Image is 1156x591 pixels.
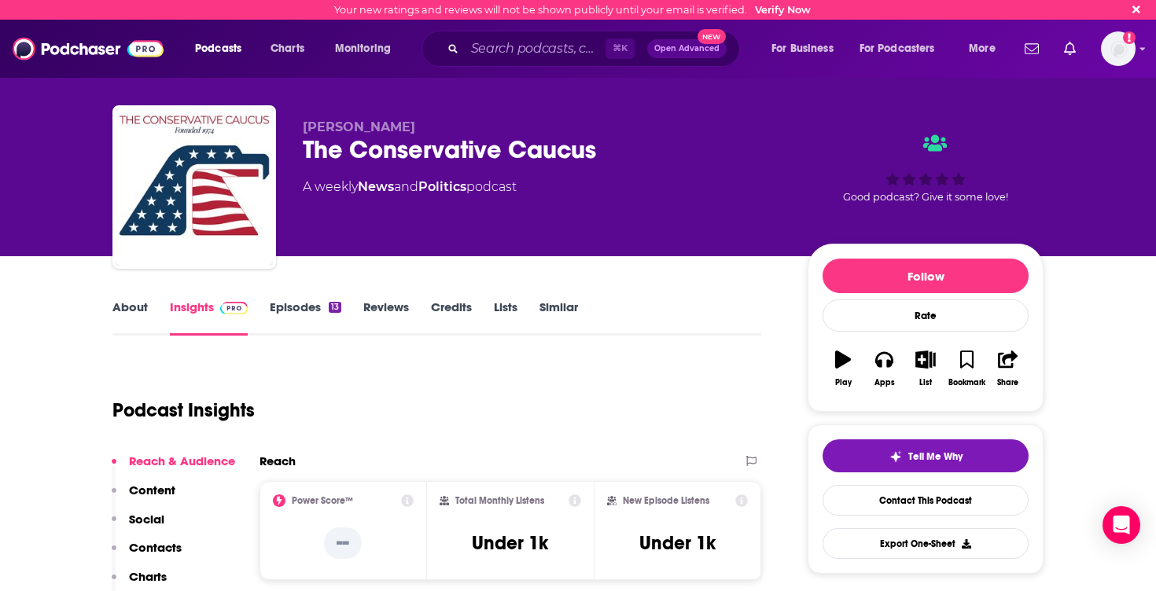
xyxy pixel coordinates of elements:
[465,36,606,61] input: Search podcasts, credits, & more...
[220,302,248,314] img: Podchaser Pro
[112,483,175,512] button: Content
[755,4,811,16] a: Verify Now
[303,178,517,196] div: A weekly podcast
[874,378,895,387] div: Apps
[1101,31,1136,66] button: Show profile menu
[1018,35,1045,62] a: Show notifications dropdown
[905,340,946,397] button: List
[129,512,164,527] p: Social
[843,191,1008,203] span: Good podcast? Give it some love!
[431,299,472,336] a: Credits
[358,179,394,194] a: News
[195,38,241,60] span: Podcasts
[303,119,415,134] span: [PERSON_NAME]
[324,527,362,559] p: --
[13,34,164,64] img: Podchaser - Follow, Share and Rate Podcasts
[823,259,1029,293] button: Follow
[271,38,304,60] span: Charts
[823,439,1029,472] button: tell me why sparkleTell Me Why
[823,485,1029,516] a: Contact This Podcast
[1123,31,1136,44] svg: Email not verified
[606,39,635,59] span: ⌘ K
[771,38,834,60] span: For Business
[849,36,958,61] button: open menu
[623,495,709,506] h2: New Episode Listens
[335,38,391,60] span: Monitoring
[1101,31,1136,66] img: User Profile
[129,540,182,555] p: Contacts
[647,39,727,58] button: Open AdvancedNew
[958,36,1015,61] button: open menu
[129,483,175,497] p: Content
[472,531,548,555] h3: Under 1k
[112,299,148,336] a: About
[698,29,726,44] span: New
[823,528,1029,559] button: Export One-Sheet
[112,398,255,422] h1: Podcast Insights
[860,38,935,60] span: For Podcasters
[324,36,411,61] button: open menu
[863,340,904,397] button: Apps
[455,495,544,506] h2: Total Monthly Listens
[946,340,987,397] button: Bookmark
[889,450,902,463] img: tell me why sparkle
[436,31,755,67] div: Search podcasts, credits, & more...
[760,36,853,61] button: open menu
[808,119,1044,217] div: Good podcast? Give it some love!
[654,45,720,53] span: Open Advanced
[129,453,235,468] p: Reach & Audience
[418,179,466,194] a: Politics
[112,540,182,569] button: Contacts
[835,378,852,387] div: Play
[116,108,273,266] img: The Conservative Caucus
[1058,35,1082,62] a: Show notifications dropdown
[329,302,341,313] div: 13
[363,299,409,336] a: Reviews
[823,299,1029,332] div: Rate
[969,38,996,60] span: More
[184,36,262,61] button: open menu
[112,512,164,541] button: Social
[948,378,985,387] div: Bookmark
[270,299,341,336] a: Episodes13
[908,450,963,463] span: Tell Me Why
[334,4,811,16] div: Your new ratings and reviews will not be shown publicly until your email is verified.
[112,453,235,483] button: Reach & Audience
[260,453,296,468] h2: Reach
[292,495,353,506] h2: Power Score™
[639,531,716,555] h3: Under 1k
[260,36,314,61] a: Charts
[823,340,863,397] button: Play
[129,569,167,584] p: Charts
[1101,31,1136,66] span: Logged in as brendanmontesinos1
[919,378,932,387] div: List
[394,179,418,194] span: and
[539,299,578,336] a: Similar
[988,340,1029,397] button: Share
[997,378,1018,387] div: Share
[1103,506,1140,544] div: Open Intercom Messenger
[170,299,248,336] a: InsightsPodchaser Pro
[494,299,517,336] a: Lists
